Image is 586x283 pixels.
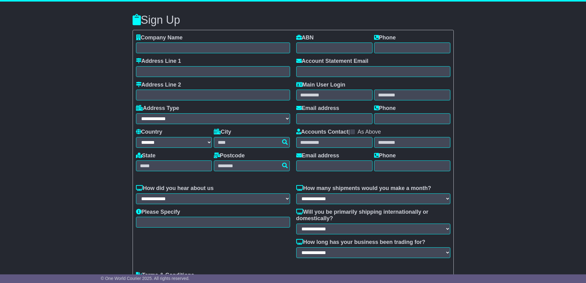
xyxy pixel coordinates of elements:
[296,239,425,246] label: How long has your business been trading for?
[374,34,396,41] label: Phone
[136,129,162,135] label: Country
[101,276,190,281] span: © One World Courier 2025. All rights reserved.
[136,209,180,216] label: Please Specify
[136,34,183,41] label: Company Name
[374,152,396,159] label: Phone
[136,152,156,159] label: State
[296,209,450,222] label: Will you be primarily shipping internationally or domestically?
[136,105,179,112] label: Address Type
[296,82,345,88] label: Main User Login
[357,129,381,135] label: As Above
[296,58,369,65] label: Account Statement Email
[296,129,450,137] div: |
[214,129,231,135] label: City
[296,105,339,112] label: Email address
[296,185,431,192] label: How many shipments would you make a month?
[136,58,181,65] label: Address Line 1
[214,152,245,159] label: Postcode
[296,34,314,41] label: ABN
[374,105,396,112] label: Phone
[136,272,194,279] label: Terms & Conditions
[296,152,339,159] label: Email address
[133,14,454,26] h3: Sign Up
[136,185,214,192] label: How did you hear about us
[296,129,349,135] label: Accounts Contact
[136,82,181,88] label: Address Line 2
